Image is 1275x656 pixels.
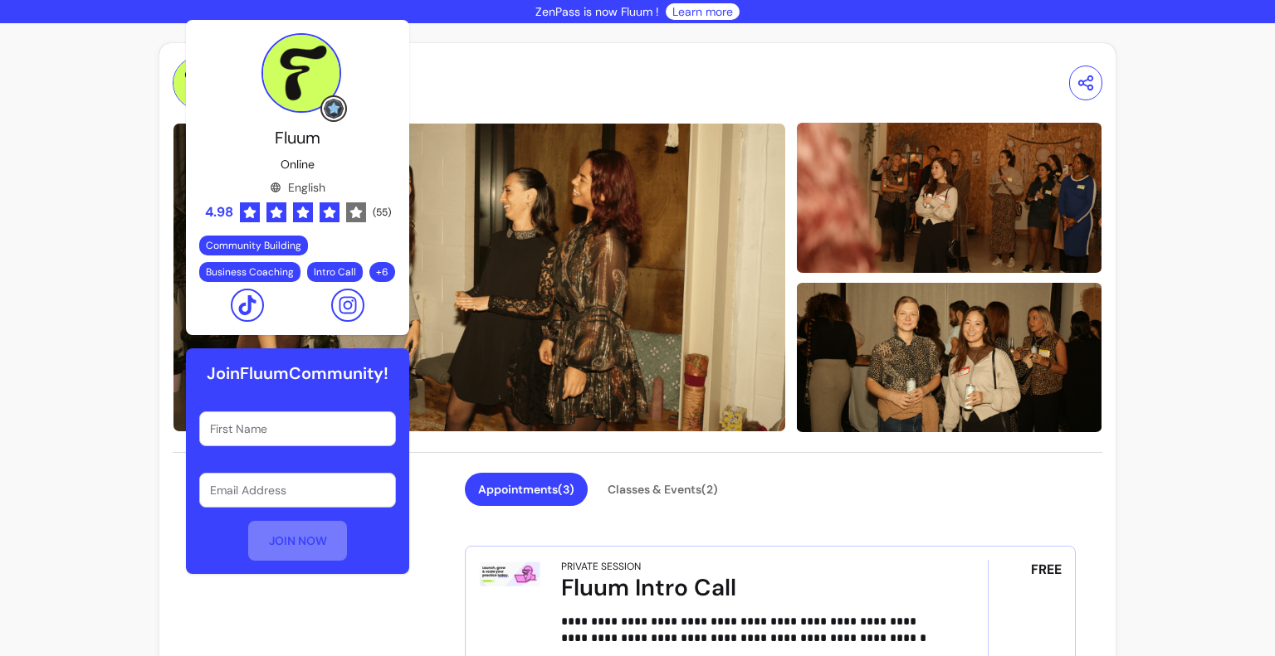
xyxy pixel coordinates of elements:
div: Private Session [561,560,641,573]
img: image-2 [796,280,1102,434]
span: FREE [1031,560,1062,580]
img: Provider image [173,56,226,109]
p: ZenPass is now Fluum ! [535,3,659,20]
div: Fluum Intro Call [561,573,941,603]
button: Appointments(3) [465,473,588,506]
span: ( 55 ) [373,206,391,219]
img: image-1 [796,121,1102,275]
span: 4.98 [205,202,233,222]
h6: Join Fluum Community! [207,362,388,385]
div: English [270,179,325,196]
input: First Name [210,420,385,437]
a: Learn more [672,3,733,20]
img: Fluum Intro Call [479,560,541,588]
span: Business Coaching [206,265,294,279]
button: Classes & Events(2) [594,473,731,506]
span: Fluum [275,127,320,148]
p: Online [281,156,315,173]
span: Intro Call [314,265,356,279]
img: Provider image [261,33,341,113]
img: image-0 [173,123,786,432]
span: + 6 [373,265,392,279]
img: Grow [324,99,344,119]
input: Email Address [210,482,385,498]
span: Community Building [206,239,301,252]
